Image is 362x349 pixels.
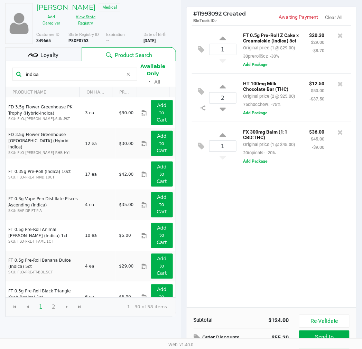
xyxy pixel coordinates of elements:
p: SKU: FLO-[PERSON_NAME]-RHB-HYI [8,150,79,155]
td: 4 ea [82,190,116,220]
span: # [194,10,197,17]
small: -$37.50 [310,96,325,101]
td: 10 ea [82,220,116,251]
app-button-loader: Add to Cart [157,195,167,215]
span: Customer ID [36,32,59,37]
app-button-loader: Add to Cart [157,164,167,184]
td: 4 ea [82,251,116,282]
inline-svg: Split item qty to new line [197,104,209,113]
input: Scan or Search Products to Begin [23,69,123,79]
p: SKU: FLO-PRE-FT-IND.10CT [8,175,79,180]
span: Go to the first page [12,304,18,310]
small: Original price (1 @ $29.00) [243,45,295,50]
span: Go to the next page [60,301,73,314]
kendo-pager-info: 1 - 30 of 58 items [92,304,167,311]
span: $30.00 [119,141,133,146]
span: $5.00 [119,295,131,300]
span: -75% [270,102,281,107]
span: 11993092 Created [194,10,246,17]
button: Clear All [325,14,343,21]
td: FD 3.5g Flower Greenhouse PK Trophy (Hybrid-Indica) [6,97,82,128]
td: 3 ea [82,97,116,128]
button: Add to Cart [151,192,173,217]
td: FT 0.3g Vape Pen Distillate Pisces Ascending (Indica) [6,190,82,220]
small: -$8.70 [312,48,325,53]
button: All [155,78,160,86]
span: - [216,18,218,23]
b: -- [106,38,110,43]
span: $35.00 [119,203,133,207]
span: -20% [265,150,276,155]
b: P8XF0753 [68,38,89,43]
p: SKU: FLO-PRE-FT-BDL.5CT [8,270,79,275]
app-button-loader: Add to Cart [157,287,167,307]
p: SKU: FLO-PRE-FT-AML.1CT [8,239,79,244]
span: Loyalty [40,51,58,59]
span: $5.00 [119,233,131,238]
h5: [PERSON_NAME] [36,3,95,11]
span: Page 2 [47,301,60,314]
span: BioTrack ID: [194,18,216,23]
span: ᛫ [146,78,155,85]
button: Add to Cart [151,162,173,187]
button: Add to Cart [151,131,173,156]
th: PRICE [112,87,137,97]
small: -$9.00 [312,145,325,150]
td: FT 0.5g Pre-Roll Banana Dulce (Indica) 5ct [6,251,82,282]
span: $42.00 [119,172,133,177]
button: Add to Cart [151,284,173,310]
p: $20.30 [309,31,325,38]
app-button-loader: Add to Cart [157,133,167,153]
span: Medical [99,3,120,11]
small: Original price (2 @ $25.00) [243,94,295,99]
span: Go to the previous page [21,301,34,314]
app-button-loader: Add to Cart [157,256,167,276]
small: $50.00 [311,88,325,93]
td: FT 0.5g Pre-Roll Animal [PERSON_NAME] (Indica) 1ct [6,220,82,251]
button: Add Package [243,158,268,164]
button: Add Package [243,61,268,68]
span: Page 1 [34,301,47,314]
button: Re-Validate [299,315,349,328]
p: FT 0.5g Pre-Roll Z Cake x Creamsickle (Indica) 5ct [243,31,299,43]
small: 20topicals: [243,150,276,155]
p: Awaiting Payment [271,13,318,21]
span: Go to the last page [77,304,82,310]
span: Go to the next page [64,304,69,310]
th: ON HAND [80,87,112,97]
div: $55.20 [264,332,289,344]
small: 75chocchew: [243,102,281,107]
span: Go to the first page [8,301,21,314]
span: -30% [268,54,279,59]
span: Product Search [115,51,152,59]
small: $45.00 [311,136,325,142]
span: Go to the previous page [25,304,30,310]
p: $12.50 [309,79,325,86]
td: 17 ea [82,159,116,190]
div: Data table [6,87,176,298]
div: $124.00 [247,317,289,325]
th: PRODUCT NAME [6,87,80,97]
p: SKU: BAP-DP-FT-PIA [8,209,79,214]
span: Expiration [106,32,125,37]
td: 6 ea [82,282,116,312]
span: State Registry ID [68,32,99,37]
small: Original price (1 @ $45.00) [243,142,295,147]
span: Web: v1.40.0 [169,342,194,348]
small: 30preroll5ct: [243,54,279,59]
span: Go to the last page [73,301,86,314]
small: $29.00 [311,40,325,45]
p: SKU: FLO-[PERSON_NAME]-SUN-PKT [8,116,79,122]
button: Add to Cart [151,223,173,248]
b: [DATE] [143,38,156,43]
b: 349665 [36,38,51,43]
div: Subtotal [194,317,236,324]
app-button-loader: Add to Cart [157,103,167,123]
p: FX 300mg Balm (1:1 CBD:THC) [243,127,299,140]
p: $36.00 [309,127,325,135]
td: FT 0.5g Pre-Roll Black Triangle Kush (Indica) 1ct [6,282,82,312]
td: FD 3.5g Flower Greenhouse [GEOGRAPHIC_DATA] (Hybrid-Indica) [6,128,82,159]
span: Date of Birth [143,32,167,37]
div: Order Discounts [194,332,254,345]
button: Add to Cart [151,254,173,279]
